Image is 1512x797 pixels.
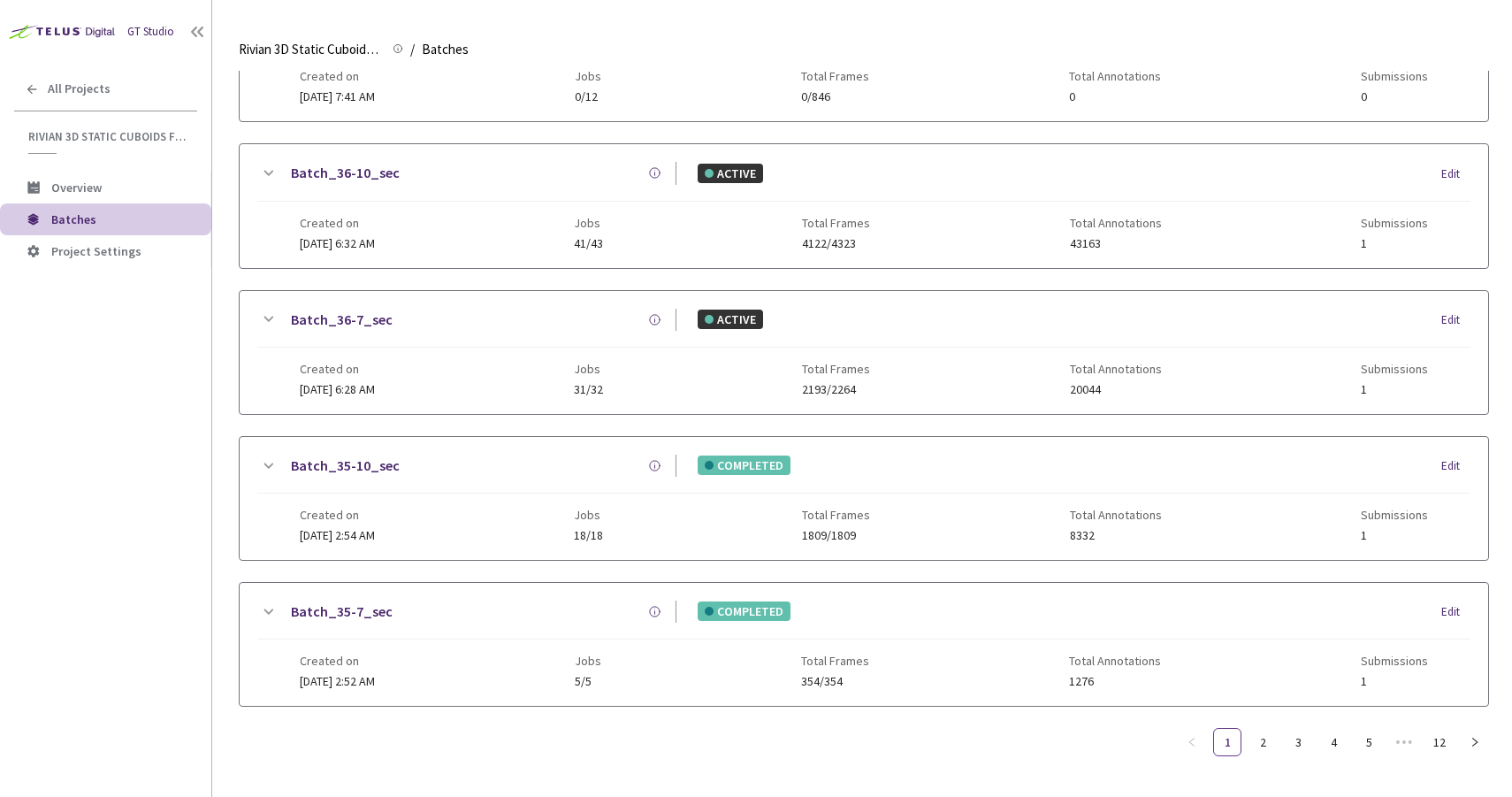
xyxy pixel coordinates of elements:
[1178,728,1206,756] button: left
[1361,216,1428,230] span: Submissions
[240,144,1488,267] div: Batch_36-10_secACTIVEEditCreated on[DATE] 6:32 AMJobs41/43Total Frames4122/4323Total Annotations4...
[1355,728,1383,756] li: 5
[1319,728,1348,756] li: 4
[575,675,601,688] span: 5/5
[1187,737,1197,747] span: left
[300,508,375,522] span: Created on
[1070,216,1162,230] span: Total Annotations
[300,527,375,543] span: [DATE] 2:54 AM
[1361,383,1428,396] span: 1
[51,180,102,195] span: Overview
[1441,311,1470,329] div: Edit
[574,237,603,250] span: 41/43
[1461,728,1489,756] li: Next Page
[1249,729,1276,755] a: 2
[127,23,174,41] div: GT Studio
[300,673,375,689] span: [DATE] 2:52 AM
[1355,729,1382,755] a: 5
[1361,508,1428,522] span: Submissions
[1070,362,1162,376] span: Total Annotations
[300,216,375,230] span: Created on
[574,362,603,376] span: Jobs
[802,216,870,230] span: Total Frames
[1470,737,1480,747] span: right
[1069,675,1161,688] span: 1276
[1249,728,1277,756] li: 2
[698,456,790,475] div: COMPLETED
[698,310,763,329] div: ACTIVE
[1070,383,1162,396] span: 20044
[1284,728,1312,756] li: 3
[300,381,375,397] span: [DATE] 6:28 AM
[51,211,96,227] span: Batches
[1461,728,1489,756] button: right
[801,69,869,83] span: Total Frames
[48,81,111,96] span: All Projects
[574,383,603,396] span: 31/32
[1426,729,1453,755] a: 12
[51,243,141,259] span: Project Settings
[1361,69,1428,83] span: Submissions
[1361,654,1428,668] span: Submissions
[1178,728,1206,756] li: Previous Page
[802,529,870,542] span: 1809/1809
[291,162,400,184] a: Batch_36-10_sec
[240,291,1488,414] div: Batch_36-7_secACTIVEEditCreated on[DATE] 6:28 AMJobs31/32Total Frames2193/2264Total Annotations20...
[698,164,763,183] div: ACTIVE
[802,362,870,376] span: Total Frames
[1285,729,1311,755] a: 3
[300,69,375,83] span: Created on
[1361,362,1428,376] span: Submissions
[1361,90,1428,103] span: 0
[575,654,601,668] span: Jobs
[1441,603,1470,621] div: Edit
[575,90,601,103] span: 0/12
[291,601,393,623] a: Batch_35-7_sec
[300,362,375,376] span: Created on
[802,237,870,250] span: 4122/4323
[291,309,393,331] a: Batch_36-7_sec
[291,455,400,477] a: Batch_35-10_sec
[574,529,603,542] span: 18/18
[574,508,603,522] span: Jobs
[240,437,1488,560] div: Batch_35-10_secCOMPLETEDEditCreated on[DATE] 2:54 AMJobs18/18Total Frames1809/1809Total Annotatio...
[1441,457,1470,475] div: Edit
[1069,654,1161,668] span: Total Annotations
[801,654,869,668] span: Total Frames
[300,88,375,104] span: [DATE] 7:41 AM
[1441,165,1470,183] div: Edit
[422,39,469,60] span: Batches
[801,90,869,103] span: 0/846
[1070,237,1162,250] span: 43163
[574,216,603,230] span: Jobs
[575,69,601,83] span: Jobs
[300,235,375,251] span: [DATE] 6:32 AM
[1361,529,1428,542] span: 1
[1361,237,1428,250] span: 1
[28,129,187,144] span: Rivian 3D Static Cuboids fixed[2024-25]
[1390,728,1418,756] li: Next 5 Pages
[239,39,382,60] span: Rivian 3D Static Cuboids fixed[2024-25]
[300,654,375,668] span: Created on
[1213,728,1241,756] li: 1
[1425,728,1454,756] li: 12
[1361,675,1428,688] span: 1
[802,383,870,396] span: 2193/2264
[240,583,1488,706] div: Batch_35-7_secCOMPLETEDEditCreated on[DATE] 2:52 AMJobs5/5Total Frames354/354Total Annotations127...
[802,508,870,522] span: Total Frames
[1320,729,1347,755] a: 4
[801,675,869,688] span: 354/354
[1214,729,1241,755] a: 1
[1069,69,1161,83] span: Total Annotations
[1070,529,1162,542] span: 8332
[1070,508,1162,522] span: Total Annotations
[1069,90,1161,103] span: 0
[410,39,415,60] li: /
[1390,728,1418,756] span: •••
[698,602,790,621] div: COMPLETED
